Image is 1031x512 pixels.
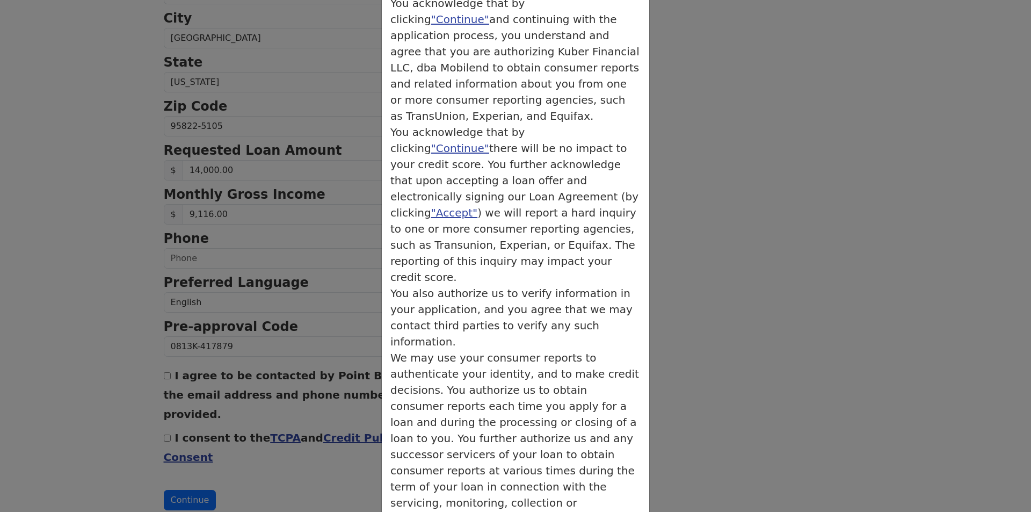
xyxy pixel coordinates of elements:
[390,285,641,350] p: You also authorize us to verify information in your application, and you agree that we may contac...
[431,13,489,26] a: "Continue"
[431,142,489,155] a: "Continue"
[431,206,478,219] a: "Accept"
[390,124,641,285] p: You acknowledge that by clicking there will be no impact to your credit score. You further acknow...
